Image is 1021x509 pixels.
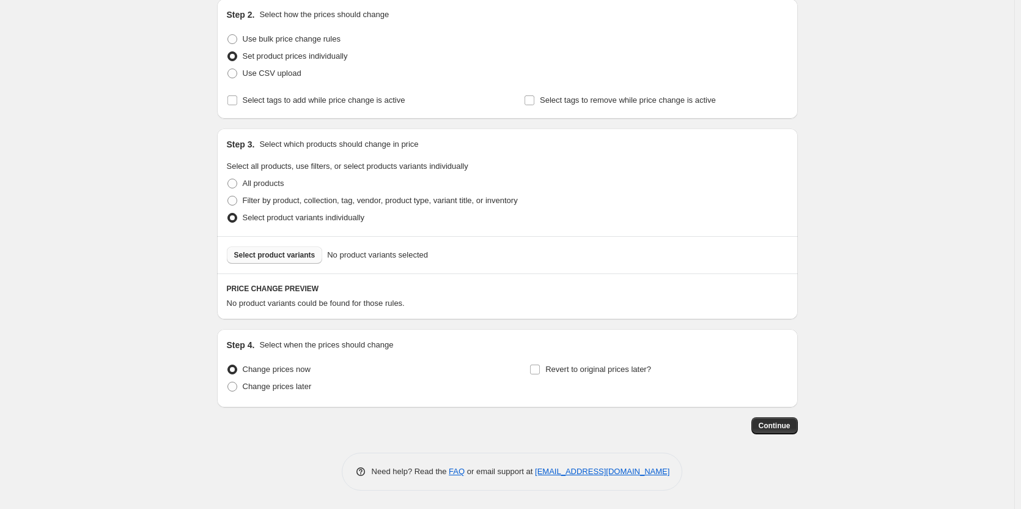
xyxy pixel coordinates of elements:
span: Select product variants [234,250,315,260]
span: Use bulk price change rules [243,34,341,43]
h2: Step 3. [227,138,255,150]
span: Use CSV upload [243,69,301,78]
span: Need help? Read the [372,467,449,476]
button: Select product variants [227,247,323,264]
span: No product variants selected [327,249,428,261]
span: Select product variants individually [243,213,364,222]
a: FAQ [449,467,465,476]
p: Select how the prices should change [259,9,389,21]
span: Revert to original prices later? [545,365,651,374]
span: Select tags to remove while price change is active [540,95,716,105]
span: Filter by product, collection, tag, vendor, product type, variant title, or inventory [243,196,518,205]
span: All products [243,179,284,188]
a: [EMAIL_ADDRESS][DOMAIN_NAME] [535,467,669,476]
span: or email support at [465,467,535,476]
p: Select when the prices should change [259,339,393,351]
span: No product variants could be found for those rules. [227,299,405,308]
span: Set product prices individually [243,51,348,61]
p: Select which products should change in price [259,138,418,150]
button: Continue [751,417,798,434]
h6: PRICE CHANGE PREVIEW [227,284,788,294]
span: Select all products, use filters, or select products variants individually [227,162,468,171]
h2: Step 4. [227,339,255,351]
h2: Step 2. [227,9,255,21]
span: Continue [759,421,791,431]
span: Change prices now [243,365,311,374]
span: Change prices later [243,382,312,391]
span: Select tags to add while price change is active [243,95,405,105]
